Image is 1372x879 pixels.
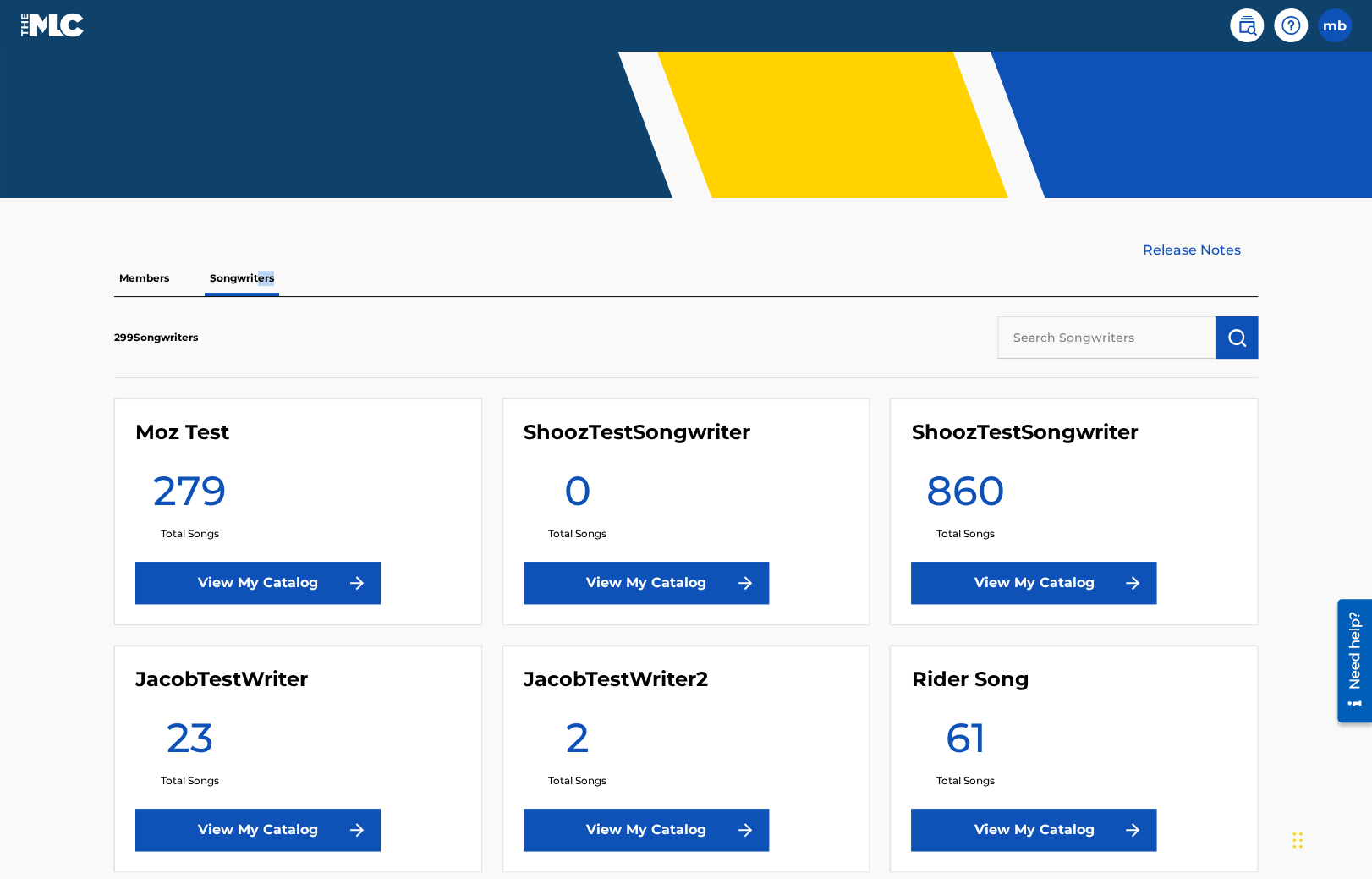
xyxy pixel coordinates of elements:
p: Total Songs [161,773,219,788]
iframe: Resource Center [1325,591,1372,731]
a: Public Search [1230,8,1264,42]
h1: 279 [153,465,227,526]
h4: ShoozTestSongwriter [524,420,750,445]
p: Total Songs [161,526,219,541]
img: MLC Logo [20,13,85,37]
p: Total Songs [936,773,995,788]
img: f7272a7cc735f4ea7f67.svg [347,573,367,593]
a: View My Catalog [911,562,1156,604]
img: f7272a7cc735f4ea7f67.svg [735,573,755,593]
img: help [1281,15,1301,36]
h4: JacobTestWriter [135,667,308,692]
input: Search Songwriters [997,316,1216,359]
h4: Moz Test [135,420,229,445]
img: search [1237,15,1257,36]
h1: 61 [945,712,985,773]
p: 299 Songwriters [114,330,198,345]
img: f7272a7cc735f4ea7f67.svg [735,820,755,840]
h4: JacobTestWriter2 [524,667,708,692]
p: Total Songs [548,526,606,541]
h4: ShoozTestSongwriter [911,420,1138,445]
a: View My Catalog [524,809,769,851]
h1: 860 [926,465,1005,526]
div: User Menu [1318,8,1352,42]
a: View My Catalog [911,809,1156,851]
img: f7272a7cc735f4ea7f67.svg [1122,573,1143,593]
p: Members [114,261,174,296]
a: View My Catalog [524,562,769,604]
img: Search Works [1227,327,1247,348]
img: f7272a7cc735f4ea7f67.svg [1122,820,1143,840]
h1: 23 [167,712,213,773]
p: Total Songs [936,526,995,541]
p: Total Songs [548,773,606,788]
p: Songwriters [205,261,279,296]
h4: Rider Song [911,667,1029,692]
a: View My Catalog [135,562,381,604]
div: Drag [1292,815,1303,865]
iframe: Chat Widget [1287,798,1372,879]
a: View My Catalog [135,809,381,851]
h1: 0 [564,465,591,526]
div: Help [1274,8,1308,42]
img: f7272a7cc735f4ea7f67.svg [347,820,367,840]
a: Release Notes [1143,240,1258,261]
h1: 2 [566,712,590,773]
